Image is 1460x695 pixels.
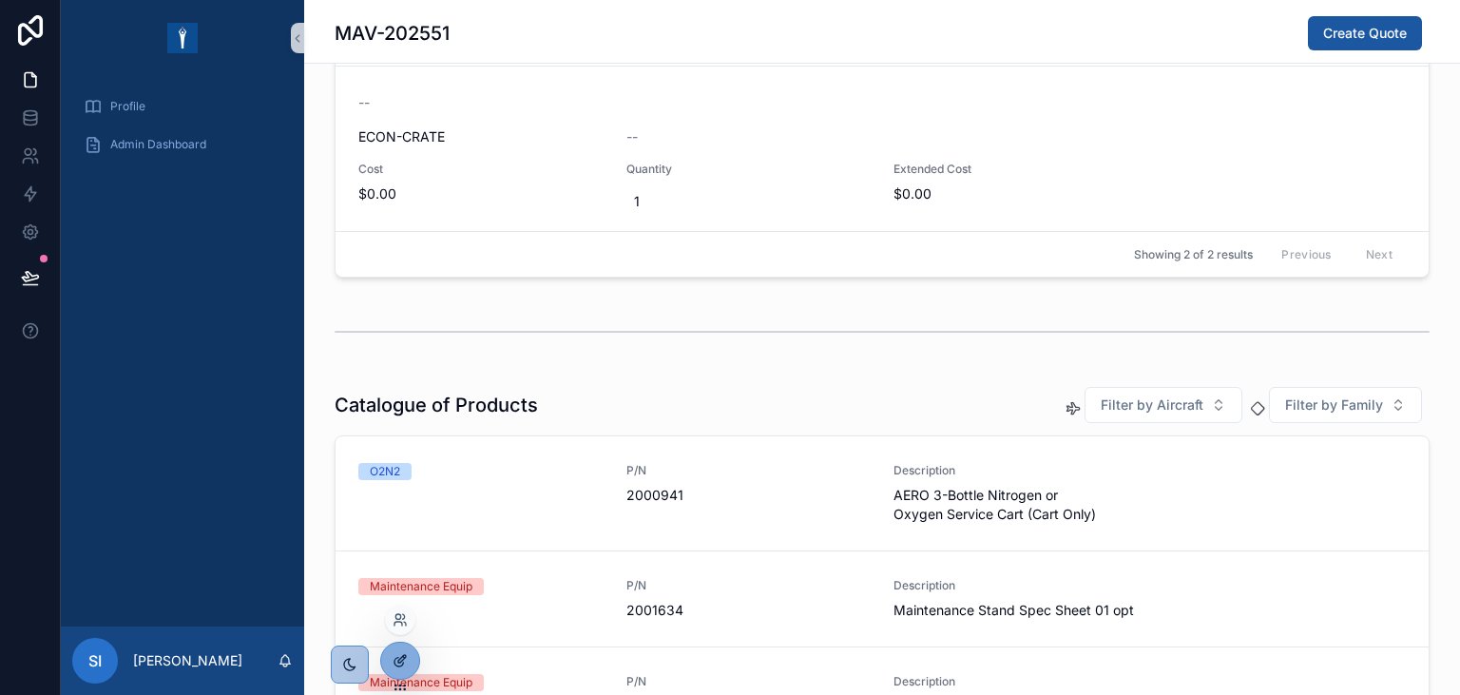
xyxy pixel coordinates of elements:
p: [PERSON_NAME] [133,651,242,670]
div: scrollable content [61,76,304,186]
span: ECON-CRATE [358,127,604,146]
a: Admin Dashboard [72,127,293,162]
span: Quantity [626,162,872,177]
div: Maintenance Equip [370,578,472,595]
span: 1 [634,192,864,211]
span: Admin Dashboard [110,137,206,152]
span: AERO 3-Bottle Nitrogen or Oxygen Service Cart (Cart Only) [893,486,1227,524]
h1: Catalogue of Products [335,392,538,418]
span: Showing 2 of 2 results [1134,247,1253,262]
span: Profile [110,99,145,114]
span: $0.00 [358,184,604,203]
span: Filter by Family [1285,396,1383,415]
a: Maintenance EquipP/N2001634DescriptionMaintenance Stand Spec Sheet 01 opt [336,550,1429,647]
span: Description [893,463,1227,478]
span: 2001634 [626,601,872,620]
a: O2N2P/N2000941DescriptionAERO 3-Bottle Nitrogen or Oxygen Service Cart (Cart Only) [336,436,1429,550]
button: Create Quote [1308,16,1422,50]
span: Description [893,578,1227,593]
span: Filter by Aircraft [1101,396,1203,415]
span: P/N [626,578,872,593]
button: Select Button [1269,387,1422,423]
span: Extended Cost [893,162,1227,177]
span: Maintenance Stand Spec Sheet 01 opt [893,601,1227,620]
span: P/N [626,463,872,478]
span: P/N [626,674,872,689]
span: Cost [358,162,604,177]
h1: MAV-202551 [335,20,450,47]
div: O2N2 [370,463,400,480]
span: 2000941 [626,486,872,505]
span: SI [88,649,102,672]
button: Select Button [1085,387,1242,423]
span: -- [358,93,370,112]
a: --ECON-CRATE--Cost$0.00Quantity1Extended Cost$0.00Extended Price$0.00Profit$0.00Profit [PERSON_NA... [336,66,1429,318]
img: App logo [167,23,198,53]
span: Description [893,674,1227,689]
div: Maintenance Equip [370,674,472,691]
span: $0.00 [893,184,1227,203]
span: Create Quote [1323,24,1407,43]
span: -- [626,127,638,146]
a: Profile [72,89,293,124]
